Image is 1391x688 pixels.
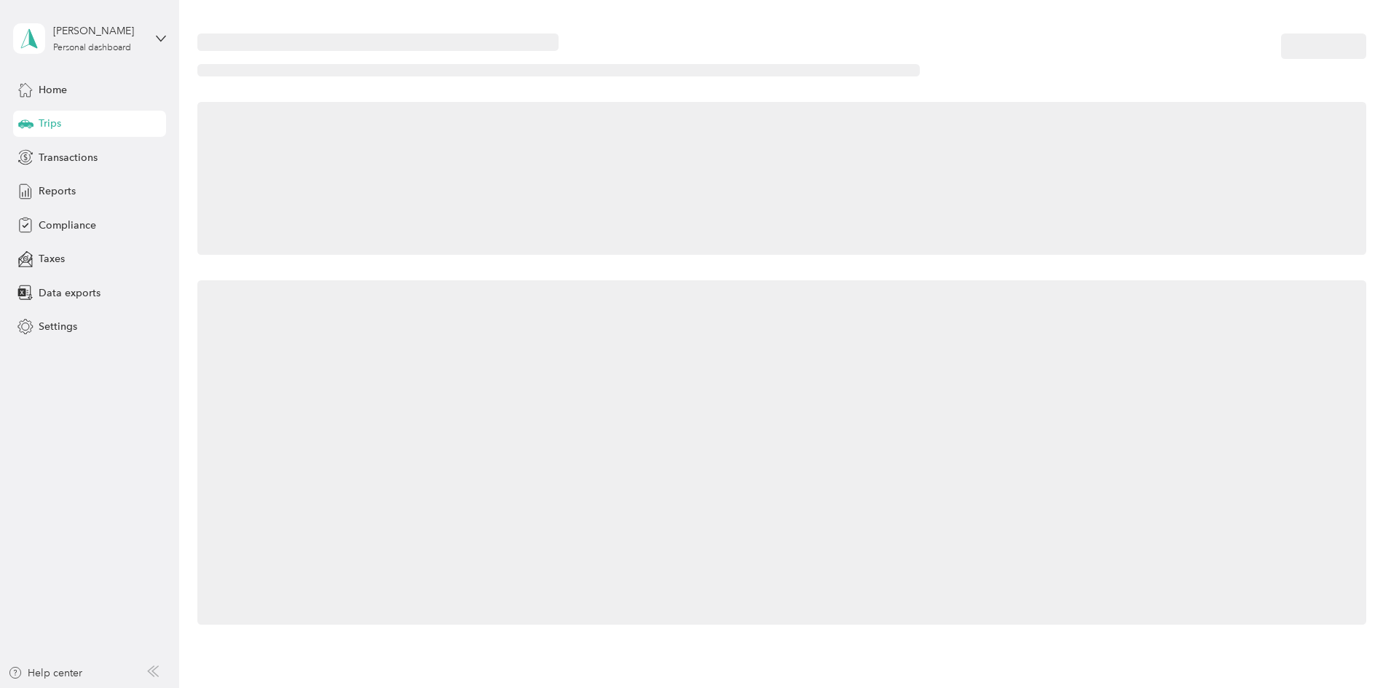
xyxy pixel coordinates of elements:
span: Settings [39,319,77,334]
span: Home [39,82,67,98]
span: Compliance [39,218,96,233]
span: Data exports [39,285,101,301]
iframe: Everlance-gr Chat Button Frame [1309,606,1391,688]
span: Reports [39,183,76,199]
span: Trips [39,116,61,131]
span: Transactions [39,150,98,165]
button: Help center [8,665,82,681]
div: Personal dashboard [53,44,131,52]
div: [PERSON_NAME] [53,23,144,39]
span: Taxes [39,251,65,266]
